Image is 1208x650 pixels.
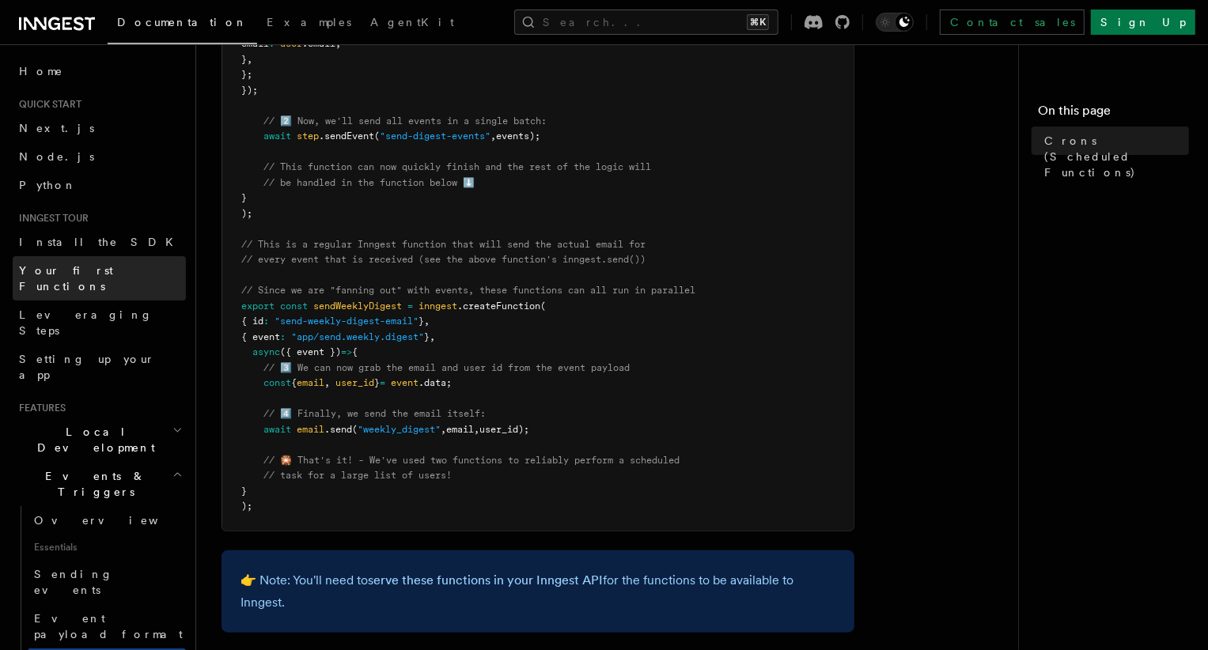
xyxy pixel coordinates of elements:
span: Setting up your app [19,353,155,381]
span: // 2️⃣ Now, we'll send all events in a single batch: [263,115,547,127]
span: email [297,424,324,435]
span: "weekly_digest" [358,424,441,435]
a: Sign Up [1091,9,1195,35]
span: ); [241,208,252,219]
h4: On this page [1038,101,1189,127]
span: inngest [418,300,457,312]
button: Local Development [13,418,186,462]
a: Sending events [28,560,186,604]
span: events); [496,130,540,142]
a: Install the SDK [13,228,186,256]
span: AgentKit [370,16,454,28]
span: { [352,346,358,357]
a: serve these functions in your Inngest API [368,573,603,588]
span: ( [540,300,546,312]
a: Contact sales [940,9,1085,35]
span: Overview [34,514,197,527]
button: Toggle dark mode [876,13,914,32]
span: Sending events [34,568,113,596]
span: "send-weekly-digest-email" [275,316,418,327]
span: // Since we are "fanning out" with events, these functions can all run in parallel [241,285,695,296]
a: Overview [28,506,186,535]
span: Home [19,63,63,79]
span: ( [374,130,380,142]
span: } [241,486,247,497]
span: "app/send.weekly.digest" [291,331,424,342]
span: Next.js [19,122,94,134]
span: user_id [335,377,374,388]
span: Events & Triggers [13,468,172,500]
span: { id [241,316,263,327]
span: .createFunction [457,300,540,312]
span: } [241,192,247,203]
span: }; [241,69,252,80]
a: Your first Functions [13,256,186,300]
span: // task for a large list of users! [263,470,452,481]
span: Crons (Scheduled Functions) [1044,133,1189,180]
span: event [391,377,418,388]
span: , [247,54,252,65]
a: Leveraging Steps [13,300,186,345]
p: 👉 Note: You'll need to for the functions to be available to Inngest. [240,569,835,614]
button: Search...⌘K [514,9,778,35]
span: // This is a regular Inngest function that will send the actual email for [241,239,646,250]
span: email [446,424,474,435]
span: } [241,54,247,65]
span: user_id); [479,424,529,435]
span: // 4️⃣ Finally, we send the email itself: [263,408,486,419]
a: Node.js [13,142,186,171]
span: const [263,377,291,388]
span: Install the SDK [19,236,183,248]
span: Examples [267,16,351,28]
span: const [280,300,308,312]
a: AgentKit [361,5,464,43]
span: ( [352,424,358,435]
span: Leveraging Steps [19,308,153,337]
kbd: ⌘K [747,14,769,30]
span: Python [19,179,77,191]
span: // be handled in the function below ⬇️ [263,177,475,188]
a: Examples [257,5,361,43]
button: Events & Triggers [13,462,186,506]
a: Home [13,57,186,85]
span: Node.js [19,150,94,163]
span: sendWeeklyDigest [313,300,402,312]
span: Your first Functions [19,264,113,293]
span: , [324,377,330,388]
span: Features [13,402,66,414]
span: : [280,331,286,342]
span: Event payload format [34,612,183,641]
span: // 🎇 That's it! - We've used two functions to reliably perform a scheduled [263,455,680,466]
span: Quick start [13,98,81,111]
a: Setting up your app [13,345,186,389]
span: Essentials [28,535,186,560]
span: => [341,346,352,357]
span: "send-digest-events" [380,130,490,142]
span: // This function can now quickly finish and the rest of the logic will [263,161,651,172]
span: , [490,130,496,142]
span: await [263,424,291,435]
a: Python [13,171,186,199]
span: Local Development [13,424,172,455]
span: Documentation [117,16,248,28]
a: Crons (Scheduled Functions) [1038,127,1189,187]
span: } [374,377,380,388]
span: { [291,377,297,388]
span: : [263,316,269,327]
span: // every event that is received (see the above function's inngest.send()) [241,254,646,265]
span: async [252,346,280,357]
span: .data; [418,377,452,388]
a: Next.js [13,114,186,142]
span: , [424,316,430,327]
span: } [424,331,430,342]
span: , [441,424,446,435]
span: step [297,130,319,142]
span: = [380,377,385,388]
span: .send [324,424,352,435]
span: ({ event }) [280,346,341,357]
span: ); [241,501,252,512]
span: } [418,316,424,327]
span: , [474,424,479,435]
span: .sendEvent [319,130,374,142]
span: , [430,331,435,342]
